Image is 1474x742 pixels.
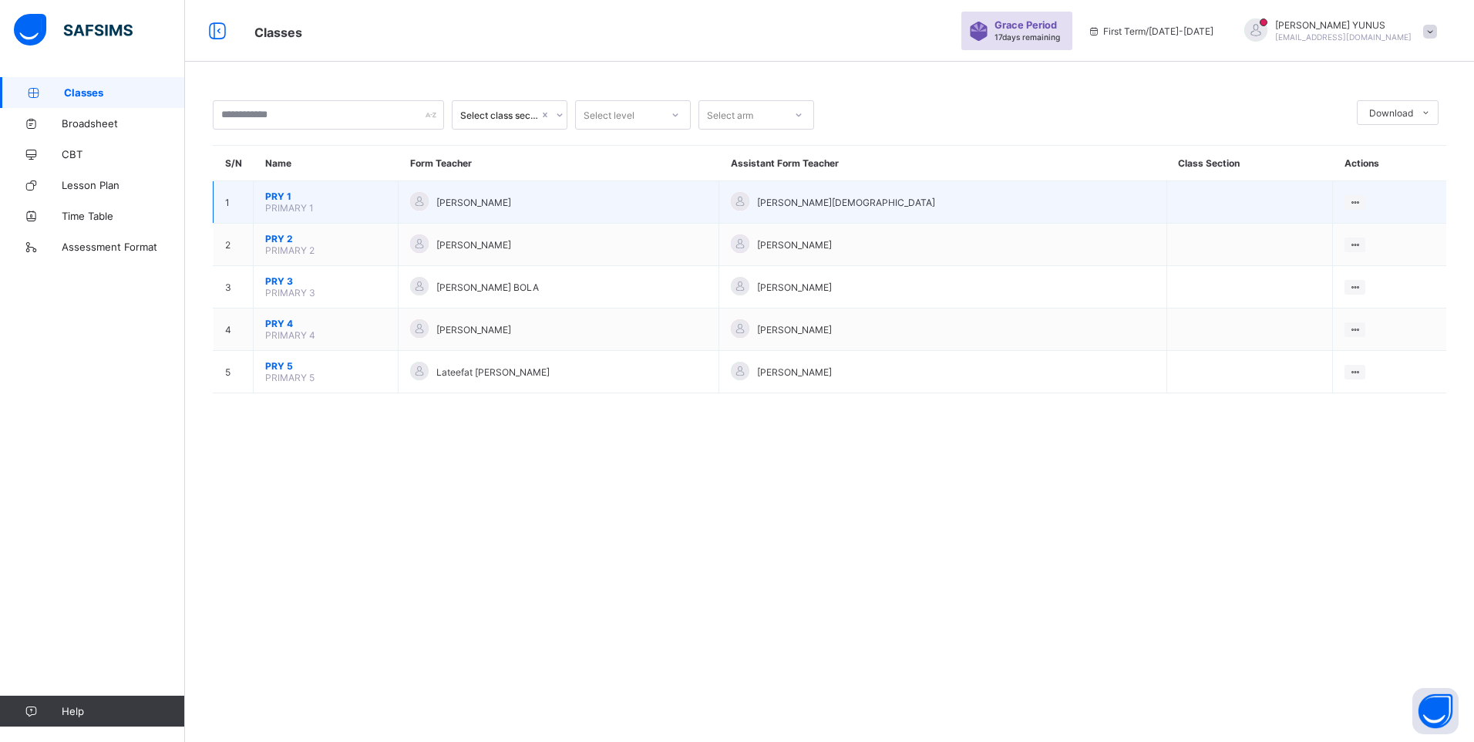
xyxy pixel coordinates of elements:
[265,318,386,329] span: PRY 4
[214,224,254,266] td: 2
[757,282,832,293] span: [PERSON_NAME]
[1166,146,1333,181] th: Class Section
[757,197,935,208] span: [PERSON_NAME][DEMOGRAPHIC_DATA]
[1412,688,1459,734] button: Open asap
[265,360,386,372] span: PRY 5
[436,239,511,251] span: [PERSON_NAME]
[62,705,184,717] span: Help
[265,372,315,383] span: PRIMARY 5
[64,86,185,99] span: Classes
[584,100,634,130] div: Select level
[214,266,254,309] td: 3
[62,148,185,160] span: CBT
[1369,107,1413,119] span: Download
[14,14,133,46] img: safsims
[719,146,1167,181] th: Assistant Form Teacher
[214,309,254,351] td: 4
[757,324,832,336] span: [PERSON_NAME]
[265,233,386,245] span: PRY 2
[265,191,386,202] span: PRY 1
[1088,25,1213,37] span: session/term information
[62,241,185,253] span: Assessment Format
[62,210,185,222] span: Time Table
[265,329,315,341] span: PRIMARY 4
[436,366,550,378] span: Lateefat [PERSON_NAME]
[265,202,314,214] span: PRIMARY 1
[399,146,719,181] th: Form Teacher
[254,25,302,40] span: Classes
[1333,146,1446,181] th: Actions
[1229,19,1445,44] div: HALIMAYUNUS
[214,146,254,181] th: S/N
[1275,19,1412,31] span: [PERSON_NAME] YUNUS
[757,239,832,251] span: [PERSON_NAME]
[265,287,315,298] span: PRIMARY 3
[994,19,1057,31] span: Grace Period
[62,117,185,130] span: Broadsheet
[265,275,386,287] span: PRY 3
[436,197,511,208] span: [PERSON_NAME]
[436,282,539,293] span: [PERSON_NAME] BOLA
[757,366,832,378] span: [PERSON_NAME]
[214,181,254,224] td: 1
[969,22,988,41] img: sticker-purple.71386a28dfed39d6af7621340158ba97.svg
[436,324,511,336] span: [PERSON_NAME]
[707,100,753,130] div: Select arm
[62,179,185,191] span: Lesson Plan
[994,32,1060,42] span: 17 days remaining
[265,245,315,256] span: PRIMARY 2
[460,110,539,121] div: Select class section
[214,351,254,393] td: 5
[1275,32,1412,42] span: [EMAIL_ADDRESS][DOMAIN_NAME]
[254,146,399,181] th: Name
